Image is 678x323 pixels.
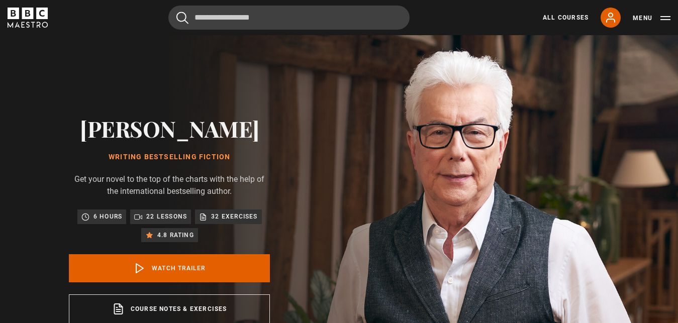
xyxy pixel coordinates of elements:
[211,211,257,222] p: 32 exercises
[543,13,589,22] a: All Courses
[146,211,187,222] p: 22 lessons
[176,12,188,24] button: Submit the search query
[69,116,270,141] h2: [PERSON_NAME]
[93,211,122,222] p: 6 hours
[69,173,270,197] p: Get your novel to the top of the charts with the help of the international bestselling author.
[168,6,410,30] input: Search
[69,153,270,161] h1: Writing Bestselling Fiction
[8,8,48,28] svg: BBC Maestro
[157,230,194,240] p: 4.8 rating
[69,254,270,282] a: Watch Trailer
[633,13,670,23] button: Toggle navigation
